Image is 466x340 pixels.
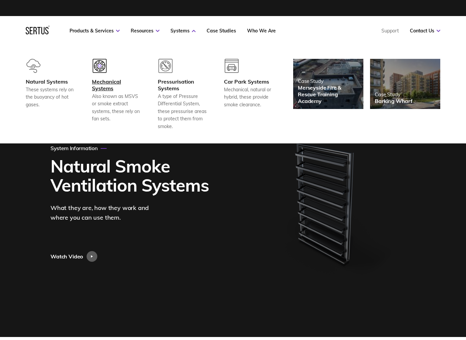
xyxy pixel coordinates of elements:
[131,28,159,34] a: Resources
[50,145,107,151] div: System Information
[92,93,141,123] div: Also known as MSVS or smoke extract systems, these rely on fan sets.
[158,59,207,130] a: Pressurisation SystemsA type of Pressure Differential System, these pressurise areas to protect t...
[247,28,276,34] a: Who We Are
[224,59,273,130] a: Car Park SystemsMechanical, natural or hybrid, these provide smoke clearance.
[298,84,359,104] div: Merseyside Fire & Rescue Training Academy
[293,59,363,109] a: Case StudyMerseyside Fire & Rescue Training Academy
[50,251,83,262] div: Watch Video
[375,98,413,104] div: Barking Wharf
[370,59,440,109] a: Case StudyBarking Wharf
[224,78,273,85] div: Car Park Systems
[50,203,161,223] div: What they are, how they work and where you can use them.
[381,28,399,34] a: Support
[92,59,141,130] a: Mechanical SystemsAlso known as MSVS or smoke extract systems, these rely on fan sets.
[26,86,75,108] div: These systems rely on the buoyancy of hot gases.
[92,78,141,92] div: Mechanical Systems
[158,78,207,92] div: Pressurisation Systems
[26,78,75,85] div: Natural Systems
[410,28,440,34] a: Contact Us
[170,28,196,34] a: Systems
[70,28,120,34] a: Products & Services
[298,78,359,84] div: Case Study
[433,308,466,340] iframe: Chat Widget
[224,86,273,108] div: Mechanical, natural or hybrid, these provide smoke clearance.
[93,59,107,73] img: group-678-1.svg
[375,91,413,98] div: Case Study
[158,93,207,130] div: A type of Pressure Differential System, these pressurise areas to protect them from smoke.
[207,28,236,34] a: Case Studies
[50,156,215,195] h1: Natural Smoke Ventilation Systems
[26,59,75,130] a: Natural SystemsThese systems rely on the buoyancy of hot gases.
